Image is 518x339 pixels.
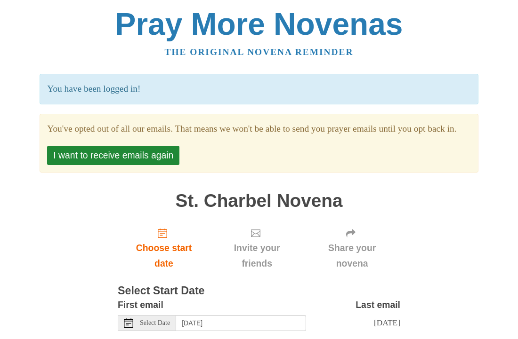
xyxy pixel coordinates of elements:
h3: Select Start Date [118,285,400,297]
p: You have been logged in! [40,74,478,104]
button: I want to receive emails again [47,146,179,165]
section: You've opted out of all our emails. That means we won't be able to send you prayer emails until y... [47,121,470,137]
a: The original novena reminder [165,47,354,57]
a: Pray More Novenas [115,7,403,41]
span: Invite your friends [219,240,294,271]
span: [DATE] [374,318,400,327]
div: Click "Next" to confirm your start date first. [304,220,400,276]
h1: St. Charbel Novena [118,191,400,211]
label: First email [118,297,163,313]
span: Select Date [140,320,170,326]
span: Choose start date [127,240,201,271]
label: Last email [356,297,400,313]
a: Choose start date [118,220,210,276]
span: Share your novena [313,240,391,271]
div: Click "Next" to confirm your start date first. [210,220,304,276]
